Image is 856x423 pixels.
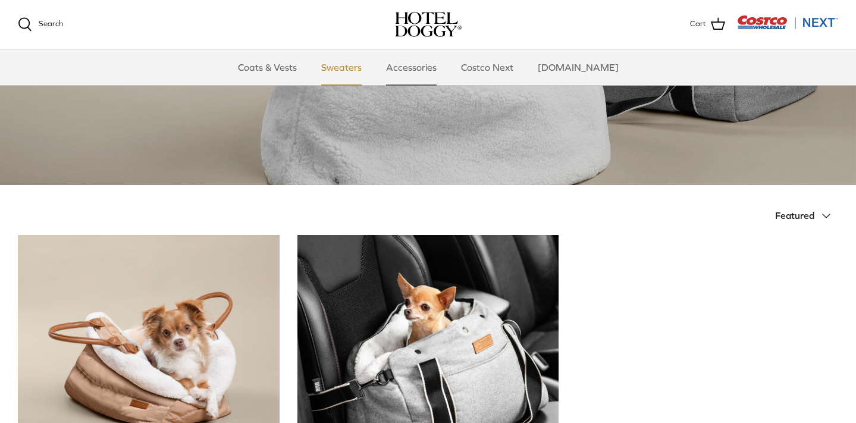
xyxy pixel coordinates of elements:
a: Search [18,17,63,32]
span: Cart [690,18,706,30]
img: hoteldoggycom [395,12,462,37]
a: hoteldoggy.com hoteldoggycom [395,12,462,37]
a: Coats & Vests [227,49,308,85]
a: Costco Next [450,49,524,85]
a: [DOMAIN_NAME] [527,49,629,85]
img: Costco Next [737,15,838,30]
button: Featured [775,203,838,229]
a: Visit Costco Next [737,23,838,32]
span: Featured [775,210,814,221]
a: Accessories [375,49,447,85]
a: Cart [690,17,725,32]
a: Sweaters [311,49,372,85]
span: Search [39,19,63,28]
